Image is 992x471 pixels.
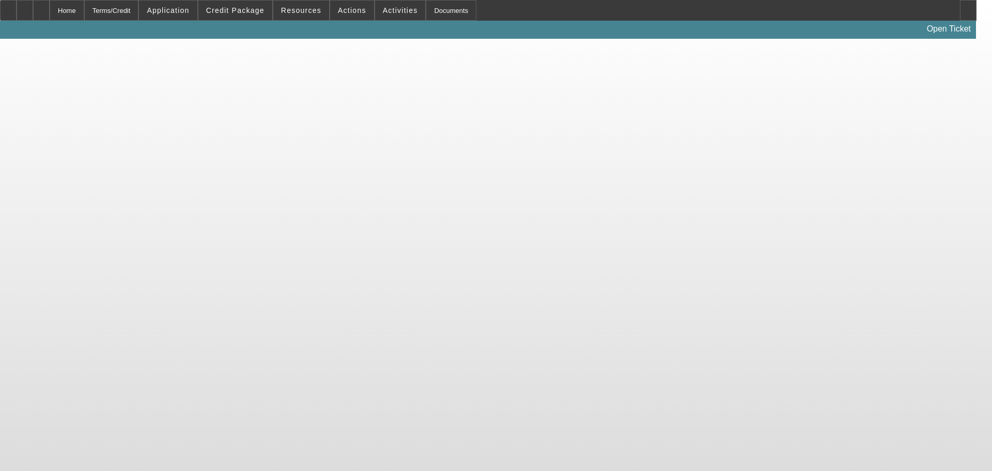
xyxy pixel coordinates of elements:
button: Actions [330,1,374,20]
span: Application [147,6,189,14]
button: Resources [273,1,329,20]
span: Activities [383,6,418,14]
span: Actions [338,6,366,14]
button: Application [139,1,197,20]
button: Credit Package [198,1,272,20]
span: Resources [281,6,321,14]
span: Credit Package [206,6,265,14]
a: Open Ticket [923,20,975,38]
button: Activities [375,1,426,20]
